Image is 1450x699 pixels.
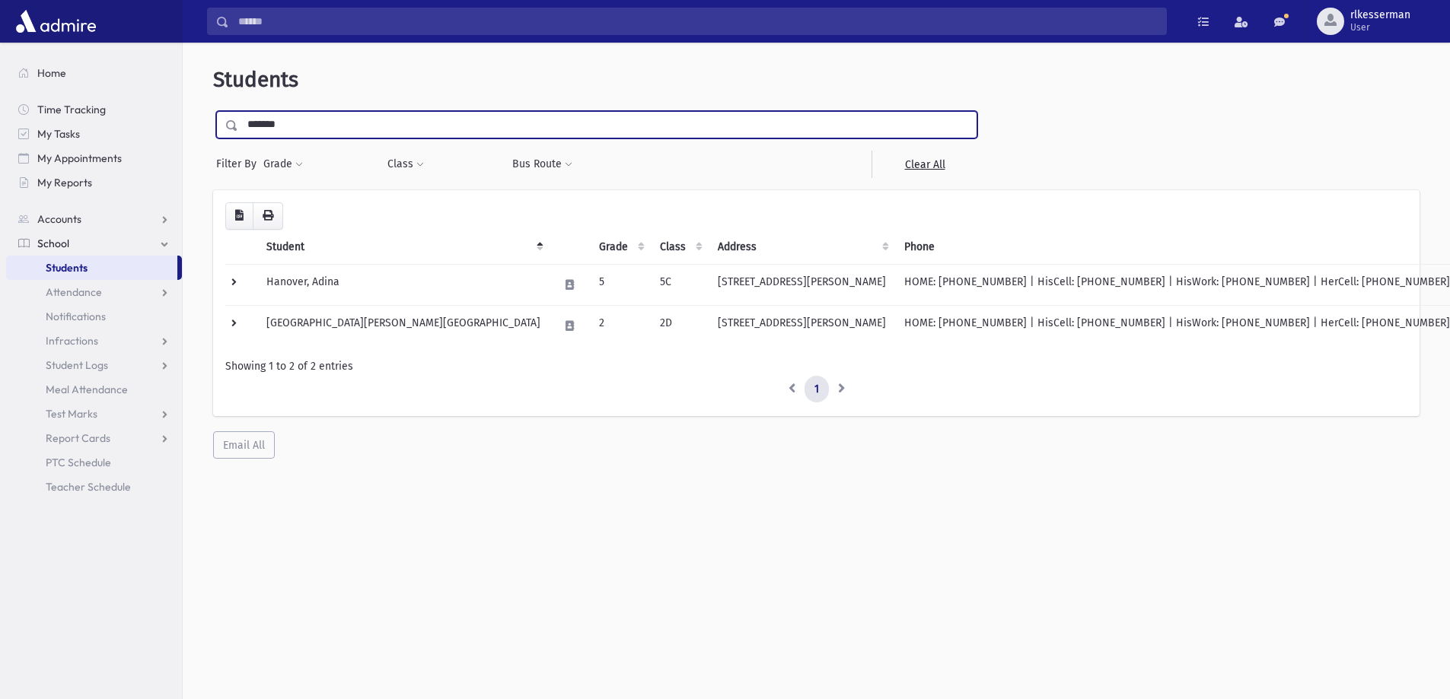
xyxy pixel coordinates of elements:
th: Address: activate to sort column ascending [709,230,895,265]
th: Class: activate to sort column ascending [651,230,709,265]
a: Home [6,61,182,85]
td: 5C [651,264,709,305]
span: Accounts [37,212,81,226]
td: 2 [590,305,651,346]
th: Student: activate to sort column descending [257,230,550,265]
a: Time Tracking [6,97,182,122]
span: My Reports [37,176,92,189]
span: Attendance [46,285,102,299]
a: My Tasks [6,122,182,146]
a: Meal Attendance [6,377,182,402]
button: CSV [225,202,253,230]
span: Filter By [216,156,263,172]
td: [GEOGRAPHIC_DATA][PERSON_NAME][GEOGRAPHIC_DATA] [257,305,550,346]
a: 1 [805,376,829,403]
a: Students [6,256,177,280]
span: Student Logs [46,358,108,372]
td: [STREET_ADDRESS][PERSON_NAME] [709,305,895,346]
span: Teacher Schedule [46,480,131,494]
a: Attendance [6,280,182,304]
a: Teacher Schedule [6,475,182,499]
td: Hanover, Adina [257,264,550,305]
button: Email All [213,431,275,459]
a: Clear All [872,151,977,178]
span: Notifications [46,310,106,323]
span: Students [46,261,88,275]
button: Grade [263,151,304,178]
span: Home [37,66,66,80]
span: Students [213,67,298,92]
span: User [1350,21,1410,33]
span: rlkesserman [1350,9,1410,21]
th: Grade: activate to sort column ascending [590,230,651,265]
a: School [6,231,182,256]
img: AdmirePro [12,6,100,37]
a: PTC Schedule [6,450,182,475]
a: Notifications [6,304,182,329]
input: Search [229,8,1166,35]
span: Test Marks [46,407,97,421]
span: Meal Attendance [46,383,128,396]
a: Student Logs [6,353,182,377]
span: School [37,237,69,250]
td: 5 [590,264,651,305]
button: Bus Route [511,151,573,178]
span: My Tasks [37,127,80,141]
button: Print [253,202,283,230]
a: Test Marks [6,402,182,426]
a: Infractions [6,329,182,353]
a: My Appointments [6,146,182,170]
span: PTC Schedule [46,456,111,469]
a: Report Cards [6,426,182,450]
a: My Reports [6,170,182,195]
span: Time Tracking [37,103,106,116]
td: [STREET_ADDRESS][PERSON_NAME] [709,264,895,305]
span: My Appointments [37,151,122,165]
div: Showing 1 to 2 of 2 entries [225,358,1407,374]
a: Accounts [6,207,182,231]
span: Infractions [46,334,98,348]
span: Report Cards [46,431,110,445]
td: 2D [651,305,709,346]
button: Class [387,151,425,178]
